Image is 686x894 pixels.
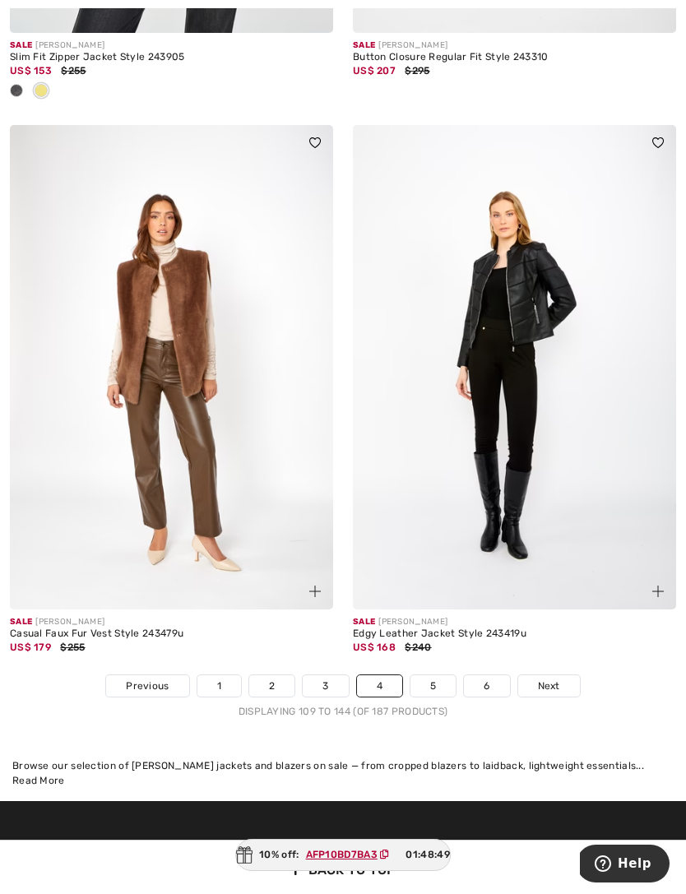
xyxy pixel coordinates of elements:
[303,675,348,697] a: 3
[12,758,674,773] div: Browse our selection of [PERSON_NAME] jackets and blazers on sale — from cropped blazers to laidb...
[309,137,321,147] img: heart_black_full.svg
[405,642,431,653] span: $240
[236,846,253,864] img: Gift.svg
[353,40,375,50] span: Sale
[10,125,333,610] img: Casual Faux Fur Vest Style 243479u. Brown
[12,775,65,786] span: Read More
[406,847,449,862] span: 01:48:49
[538,679,560,693] span: Next
[29,78,53,105] div: Wasabi
[10,40,32,50] span: Sale
[357,675,402,697] a: 4
[61,65,86,76] span: $255
[652,137,664,147] img: heart_black_full.svg
[353,125,676,610] img: Edgy Leather Jacket Style 243419u. Black
[652,586,664,597] img: plus_v2.svg
[10,628,333,640] div: Casual Faux Fur Vest Style 243479u
[464,675,509,697] a: 6
[353,628,676,640] div: Edgy Leather Jacket Style 243419u
[106,675,188,697] a: Previous
[10,65,52,76] span: US$ 153
[197,675,241,697] a: 1
[353,617,375,627] span: Sale
[10,52,333,63] div: Slim Fit Zipper Jacket Style 243905
[405,65,429,76] span: $295
[10,39,333,52] div: [PERSON_NAME]
[309,586,321,597] img: plus_v2.svg
[60,642,85,653] span: $255
[353,616,676,628] div: [PERSON_NAME]
[518,675,580,697] a: Next
[306,849,378,860] ins: AFP10BD7BA3
[353,52,676,63] div: Button Closure Regular Fit Style 243310
[353,65,396,76] span: US$ 207
[249,675,294,697] a: 2
[10,616,333,628] div: [PERSON_NAME]
[4,78,29,105] div: Black
[10,642,51,653] span: US$ 179
[353,642,396,653] span: US$ 168
[10,617,32,627] span: Sale
[580,845,670,886] iframe: Opens a widget where you can find more information
[410,675,456,697] a: 5
[126,679,169,693] span: Previous
[353,39,676,52] div: [PERSON_NAME]
[235,839,451,871] div: 10% off:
